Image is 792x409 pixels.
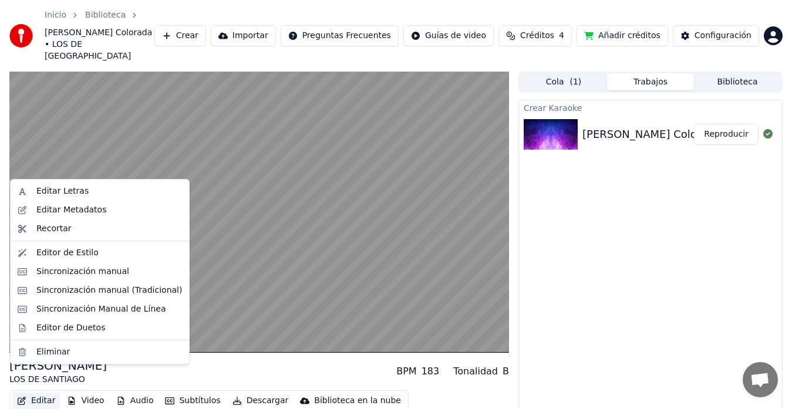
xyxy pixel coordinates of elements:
[520,73,607,90] button: Cola
[577,25,668,46] button: Añadir créditos
[520,30,554,42] span: Créditos
[112,393,159,409] button: Audio
[85,9,126,21] a: Biblioteca
[607,73,694,90] button: Trabajos
[9,357,107,374] div: [PERSON_NAME]
[694,73,781,90] button: Biblioteca
[673,25,759,46] button: Configuración
[36,285,182,296] div: Sincronización manual (Tradicional)
[743,362,778,397] a: Chat abierto
[36,204,106,216] div: Editar Metadatos
[422,364,440,378] div: 183
[9,24,33,48] img: youka
[45,9,154,62] nav: breadcrumb
[503,364,509,378] div: B
[694,124,759,145] button: Reproducir
[36,303,166,315] div: Sincronización Manual de Línea
[314,395,401,407] div: Biblioteca en la nube
[695,30,751,42] div: Configuración
[403,25,494,46] button: Guías de video
[160,393,225,409] button: Subtítulos
[36,322,105,334] div: Editor de Duetos
[45,9,66,21] a: Inicio
[36,266,129,278] div: Sincronización manual
[9,374,107,386] div: LOS DE SANTIAGO
[36,346,70,358] div: Eliminar
[281,25,399,46] button: Preguntas Frecuentes
[36,223,72,235] div: Recortar
[559,30,564,42] span: 4
[36,185,89,197] div: Editar Letras
[36,247,99,259] div: Editor de Estilo
[12,393,60,409] button: Editar
[396,364,416,378] div: BPM
[498,25,572,46] button: Créditos4
[154,25,206,46] button: Crear
[211,25,276,46] button: Importar
[519,100,782,114] div: Crear Karaoke
[62,393,109,409] button: Video
[228,393,294,409] button: Descargar
[45,27,154,62] span: [PERSON_NAME] Colorada • LOS DE [GEOGRAPHIC_DATA]
[453,364,498,378] div: Tonalidad
[569,76,581,88] span: ( 1 )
